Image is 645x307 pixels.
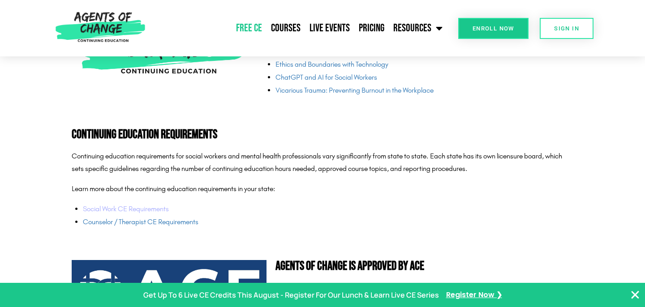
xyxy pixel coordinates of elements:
[630,290,641,300] button: Close Banner
[72,150,573,176] p: Continuing education requirements for social workers and mental health professionals vary signifi...
[275,86,434,94] a: Vicarious Trauma: Preventing Burnout in the Workplace
[232,17,267,39] a: Free CE
[83,205,169,213] a: Social Work CE Requirements
[72,183,573,196] p: Learn more about the continuing education requirements in your state:
[458,18,529,39] a: Enroll Now
[540,18,593,39] a: SIGN IN
[275,60,388,68] a: Ethics and Boundaries with Technology
[275,260,573,273] h2: Agents of Change is Approved by ACE
[354,17,389,39] a: Pricing
[554,26,579,31] span: SIGN IN
[389,17,447,39] a: Resources
[149,17,447,39] nav: Menu
[143,289,439,302] p: Get Up To 6 Live CE Credits This August - Register For Our Lunch & Learn Live CE Series
[275,73,377,81] a: ChatGPT and AI for Social Workers
[267,17,305,39] a: Courses
[473,26,514,31] span: Enroll Now
[305,17,354,39] a: Live Events
[446,289,502,302] a: Register Now ❯
[83,217,198,226] a: Counselor / Therapist CE Requirements
[72,128,573,141] h2: Continuing Education Requirements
